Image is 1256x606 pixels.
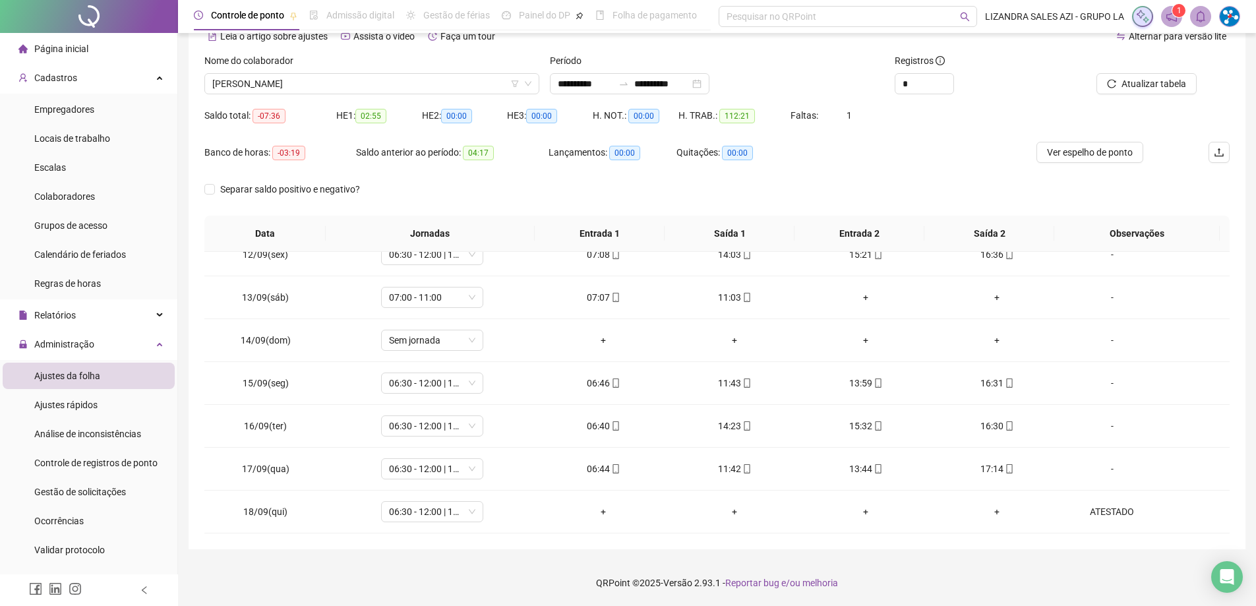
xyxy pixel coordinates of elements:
span: 14/09(dom) [241,335,291,346]
span: 06:30 - 12:00 | 14:00 - 16:30 [389,373,475,393]
div: 15:32 [811,419,921,433]
span: clock-circle [194,11,203,20]
div: Open Intercom Messenger [1211,561,1243,593]
span: 12/09(sex) [243,249,288,260]
span: Faça um tour [440,31,495,42]
div: - [1073,462,1151,476]
span: 00:00 [609,146,640,160]
span: mobile [1003,250,1014,259]
div: + [811,290,921,305]
div: + [549,333,659,348]
span: mobile [610,421,620,431]
span: history [428,32,437,41]
div: - [1073,333,1151,348]
span: 1 [847,110,852,121]
span: notification [1166,11,1178,22]
span: Ajustes rápidos [34,400,98,410]
div: + [680,333,790,348]
div: 14:23 [680,419,790,433]
span: Observações [1065,226,1209,241]
span: mobile [872,421,883,431]
span: 16/09(ter) [244,421,287,431]
span: Folha de pagamento [613,10,697,20]
span: 02:55 [355,109,386,123]
span: sun [406,11,415,20]
div: HE 2: [422,108,508,123]
span: Gestão de férias [423,10,490,20]
span: Cadastros [34,73,77,83]
span: Empregadores [34,104,94,115]
span: 06:30 - 12:00 | 14:00 - 16:30 [389,245,475,264]
label: Período [550,53,590,68]
div: - [1073,419,1151,433]
span: 15/09(seg) [243,378,289,388]
div: + [942,290,1052,305]
span: book [595,11,605,20]
div: 14:03 [680,247,790,262]
span: Análise de inconsistências [34,429,141,439]
span: mobile [610,250,620,259]
span: info-circle [936,56,945,65]
div: 11:42 [680,462,790,476]
button: Atualizar tabela [1096,73,1197,94]
span: swap-right [618,78,629,89]
div: 06:46 [549,376,659,390]
span: dashboard [502,11,511,20]
footer: QRPoint © 2025 - 2.93.1 - [178,560,1256,606]
div: 07:07 [549,290,659,305]
span: -07:36 [253,109,285,123]
span: mobile [741,421,752,431]
div: + [549,504,659,519]
img: 51907 [1220,7,1240,26]
span: 07:00 - 11:00 [389,288,475,307]
span: user-add [18,73,28,82]
div: Quitações: [676,145,804,160]
span: lock [18,340,28,349]
span: Link para registro rápido [34,574,135,584]
div: H. NOT.: [593,108,678,123]
div: + [811,333,921,348]
div: 16:36 [942,247,1052,262]
span: mobile [741,379,752,388]
span: 13/09(sáb) [242,292,289,303]
div: Saldo anterior ao período: [356,145,549,160]
span: youtube [341,32,350,41]
sup: 1 [1172,4,1185,17]
span: file-done [309,11,318,20]
div: 11:03 [680,290,790,305]
span: mobile [872,379,883,388]
div: ATESTADO [1073,504,1151,519]
span: Validar protocolo [34,545,105,555]
span: Grupos de acesso [34,220,107,231]
th: Data [204,216,326,252]
span: home [18,44,28,53]
span: Locais de trabalho [34,133,110,144]
span: Ajustes da folha [34,371,100,381]
span: mobile [741,250,752,259]
span: upload [1214,147,1224,158]
div: 17:14 [942,462,1052,476]
span: Ver espelho de ponto [1047,145,1133,160]
span: Atualizar tabela [1121,76,1186,91]
span: -03:19 [272,146,305,160]
span: mobile [1003,464,1014,473]
div: 13:59 [811,376,921,390]
span: ANA CELIA FAGUNDES [212,74,531,94]
span: Sem jornada [389,330,475,350]
span: Alternar para versão lite [1129,31,1226,42]
span: Versão [663,578,692,588]
span: filter [511,80,519,88]
div: - [1073,290,1151,305]
span: 1 [1177,6,1181,15]
label: Nome do colaborador [204,53,302,68]
span: Relatórios [34,310,76,320]
span: Controle de registros de ponto [34,458,158,468]
span: mobile [610,293,620,302]
span: Colaboradores [34,191,95,202]
div: HE 3: [507,108,593,123]
div: Lançamentos: [549,145,676,160]
span: Regras de horas [34,278,101,289]
th: Entrada 1 [535,216,665,252]
span: Calendário de feriados [34,249,126,260]
span: 00:00 [722,146,753,160]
